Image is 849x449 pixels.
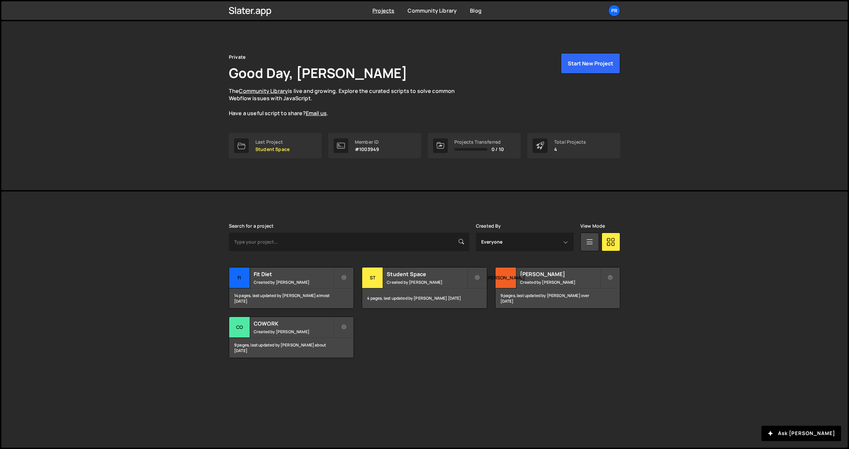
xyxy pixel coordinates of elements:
[229,267,250,288] div: Fi
[495,267,516,288] div: [PERSON_NAME]
[408,7,457,14] a: Community Library
[554,139,586,145] div: Total Projects
[520,270,600,278] h2: [PERSON_NAME]
[561,53,620,74] button: Start New Project
[229,64,407,82] h1: Good Day, [PERSON_NAME]
[355,139,379,145] div: Member ID
[229,317,250,338] div: CO
[229,267,354,309] a: Fi Fit Diet Created by [PERSON_NAME] 14 pages, last updated by [PERSON_NAME] almost [DATE]
[229,338,354,358] div: 9 pages, last updated by [PERSON_NAME] about [DATE]
[372,7,394,14] a: Projects
[608,5,620,17] a: Pr
[229,233,469,251] input: Type your project...
[362,267,487,309] a: St Student Space Created by [PERSON_NAME] 4 pages, last updated by [PERSON_NAME] [DATE]
[229,53,245,61] div: Private
[495,288,620,308] div: 9 pages, last updated by [PERSON_NAME] over [DATE]
[255,147,290,152] p: Student Space
[229,223,274,229] label: Search for a project
[495,267,620,309] a: [PERSON_NAME] [PERSON_NAME] Created by [PERSON_NAME] 9 pages, last updated by [PERSON_NAME] over ...
[387,270,467,278] h2: Student Space
[387,279,467,285] small: Created by [PERSON_NAME]
[254,329,334,335] small: Created by [PERSON_NAME]
[554,147,586,152] p: 4
[306,110,327,117] a: Email us
[229,317,354,358] a: CO COWORK Created by [PERSON_NAME] 9 pages, last updated by [PERSON_NAME] about [DATE]
[254,320,334,327] h2: COWORK
[362,288,487,308] div: 4 pages, last updated by [PERSON_NAME] [DATE]
[470,7,482,14] a: Blog
[520,279,600,285] small: Created by [PERSON_NAME]
[362,267,383,288] div: St
[229,133,322,158] a: Last Project Student Space
[229,87,468,117] p: The is live and growing. Explore the curated scripts to solve common Webflow issues with JavaScri...
[255,139,290,145] div: Last Project
[580,223,605,229] label: View Mode
[239,87,288,95] a: Community Library
[229,288,354,308] div: 14 pages, last updated by [PERSON_NAME] almost [DATE]
[476,223,501,229] label: Created By
[254,270,334,278] h2: Fit Diet
[491,147,504,152] span: 0 / 10
[254,279,334,285] small: Created by [PERSON_NAME]
[454,139,504,145] div: Projects Transferred
[761,426,841,441] button: Ask [PERSON_NAME]
[355,147,379,152] p: #1003949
